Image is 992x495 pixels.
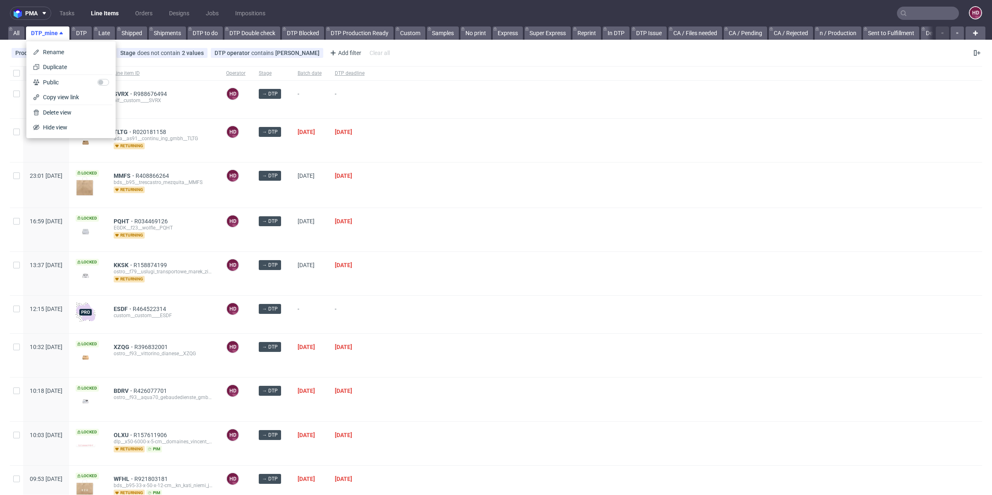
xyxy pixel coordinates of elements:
[114,438,213,445] div: dlp__x50-6000-x-5-cm__domaines_vincent_moreau_earl__OLXU
[114,97,213,104] div: plf__custom____SVRX
[114,276,145,282] span: returning
[30,344,62,350] span: 10:32 [DATE]
[262,128,278,136] span: → DTP
[114,432,134,438] a: OLXU
[25,10,38,16] span: pma
[114,225,213,231] div: EGDK__f23__wolfle__PQHT
[262,431,278,439] span: → DTP
[262,172,278,179] span: → DTP
[262,90,278,98] span: → DTP
[668,26,722,40] a: CA / Files needed
[76,215,99,222] span: Locked
[76,341,99,347] span: Locked
[93,26,115,40] a: Late
[114,91,134,97] span: SVRX
[970,7,981,19] figcaption: HD
[335,306,365,323] span: -
[76,429,99,435] span: Locked
[114,179,213,186] div: bds__b95__trescastro_mezquita__MMFS
[134,262,169,268] a: R158874199
[114,135,213,142] div: ada__as91__continu_ing_gmbh__TLTG
[133,129,168,135] a: R020181158
[146,446,162,452] span: pim
[30,476,62,482] span: 09:53 [DATE]
[251,50,275,56] span: contains
[76,352,95,363] img: version_two_editor_design
[262,305,278,313] span: → DTP
[114,344,134,350] span: XZQG
[40,63,109,71] span: Duplicate
[130,7,157,20] a: Orders
[282,26,324,40] a: DTP Blocked
[76,137,95,148] img: version_two_editor_design
[201,7,224,20] a: Jobs
[298,129,315,135] span: [DATE]
[275,50,320,56] div: [PERSON_NAME]
[10,7,51,20] button: pma
[227,429,238,441] figcaption: HD
[298,387,315,394] span: [DATE]
[114,129,133,135] a: TLTG
[262,261,278,269] span: → DTP
[525,26,571,40] a: Super Express
[215,50,251,56] span: DTP operator
[227,126,238,138] figcaption: HD
[335,91,365,108] span: -
[15,50,64,56] span: Production status
[136,172,171,179] a: R408866264
[114,476,134,482] span: WFHL
[815,26,861,40] a: n / Production
[335,476,352,482] span: [DATE]
[76,226,95,237] img: version_two_editor_design
[427,26,459,40] a: Samples
[114,312,213,319] div: custom__custom____ESDF
[76,444,95,447] img: version_two_editor_design
[134,91,169,97] a: R988676494
[76,302,95,322] img: pro-icon.017ec5509f39f3e742e3.png
[133,306,168,312] a: R464522314
[114,387,134,394] span: BDRV
[149,26,186,40] a: Shipments
[164,7,194,20] a: Designs
[76,259,99,265] span: Locked
[262,343,278,351] span: → DTP
[335,344,352,350] span: [DATE]
[114,143,145,149] span: returning
[724,26,767,40] a: CA / Pending
[114,232,145,239] span: returning
[227,215,238,227] figcaption: HD
[134,387,169,394] a: R426077701
[76,385,99,392] span: Locked
[86,7,124,20] a: Line Items
[8,26,24,40] a: All
[55,7,79,20] a: Tasks
[298,262,315,268] span: [DATE]
[134,344,169,350] a: R396832001
[298,70,322,77] span: Batch date
[327,46,363,60] div: Add filter
[368,47,391,59] div: Clear all
[224,26,280,40] a: DTP Double check
[30,387,62,394] span: 10:18 [DATE]
[298,91,322,108] span: -
[227,385,238,397] figcaption: HD
[76,270,95,281] img: version_two_editor_design
[572,26,601,40] a: Reprint
[335,172,352,179] span: [DATE]
[40,78,109,86] span: Public
[114,350,213,357] div: ostro__f93__vittorino_dianese__XZQG
[40,123,109,132] span: Hide view
[298,344,315,350] span: [DATE]
[40,93,109,101] span: Copy view link
[134,218,169,225] a: R034469126
[335,387,352,394] span: [DATE]
[298,432,315,438] span: [DATE]
[230,7,270,20] a: Impositions
[188,26,223,40] a: DTP to do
